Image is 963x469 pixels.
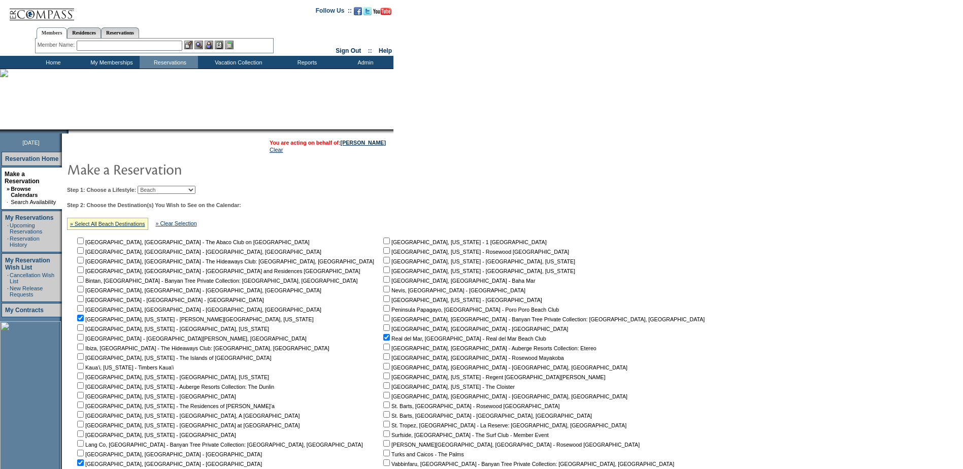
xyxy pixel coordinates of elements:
[381,239,547,245] nobr: [GEOGRAPHIC_DATA], [US_STATE] - 1 [GEOGRAPHIC_DATA]
[5,257,50,271] a: My Reservation Wish List
[75,307,321,313] nobr: [GEOGRAPHIC_DATA], [GEOGRAPHIC_DATA] - [GEOGRAPHIC_DATA], [GEOGRAPHIC_DATA]
[7,285,9,297] td: ·
[38,41,77,49] div: Member Name:
[37,27,68,39] a: Members
[5,171,40,185] a: Make a Reservation
[381,451,464,457] nobr: Turks and Caicos - The Palms
[69,129,70,133] img: blank.gif
[67,187,136,193] b: Step 1: Choose a Lifestyle:
[11,186,38,198] a: Browse Calendars
[75,336,307,342] nobr: [GEOGRAPHIC_DATA] - [GEOGRAPHIC_DATA][PERSON_NAME], [GEOGRAPHIC_DATA]
[381,326,568,332] nobr: [GEOGRAPHIC_DATA], [GEOGRAPHIC_DATA] - [GEOGRAPHIC_DATA]
[381,297,542,303] nobr: [GEOGRAPHIC_DATA], [US_STATE] - [GEOGRAPHIC_DATA]
[335,56,393,69] td: Admin
[215,41,223,49] img: Reservations
[198,56,277,69] td: Vacation Collection
[277,56,335,69] td: Reports
[70,221,145,227] a: » Select All Beach Destinations
[381,249,569,255] nobr: [GEOGRAPHIC_DATA], [US_STATE] - Rosewood [GEOGRAPHIC_DATA]
[184,41,193,49] img: b_edit.gif
[368,47,372,54] span: ::
[341,140,386,146] a: [PERSON_NAME]
[11,199,56,205] a: Search Availability
[381,403,559,409] nobr: St. Barts, [GEOGRAPHIC_DATA] - Rosewood [GEOGRAPHIC_DATA]
[270,147,283,153] a: Clear
[75,413,300,419] nobr: [GEOGRAPHIC_DATA], [US_STATE] - [GEOGRAPHIC_DATA], A [GEOGRAPHIC_DATA]
[75,258,374,264] nobr: [GEOGRAPHIC_DATA], [GEOGRAPHIC_DATA] - The Hideaways Club: [GEOGRAPHIC_DATA], [GEOGRAPHIC_DATA]
[5,307,44,314] a: My Contracts
[7,272,9,284] td: ·
[7,236,9,248] td: ·
[354,7,362,15] img: Become our fan on Facebook
[194,41,203,49] img: View
[225,41,234,49] img: b_calculator.gif
[381,364,627,371] nobr: [GEOGRAPHIC_DATA], [GEOGRAPHIC_DATA] - [GEOGRAPHIC_DATA], [GEOGRAPHIC_DATA]
[75,461,262,467] nobr: [GEOGRAPHIC_DATA], [GEOGRAPHIC_DATA] - [GEOGRAPHIC_DATA]
[75,374,269,380] nobr: [GEOGRAPHIC_DATA], [US_STATE] - [GEOGRAPHIC_DATA], [US_STATE]
[75,432,236,438] nobr: [GEOGRAPHIC_DATA], [US_STATE] - [GEOGRAPHIC_DATA]
[75,326,269,332] nobr: [GEOGRAPHIC_DATA], [US_STATE] - [GEOGRAPHIC_DATA], [US_STATE]
[5,214,53,221] a: My Reservations
[101,27,139,38] a: Reservations
[381,307,559,313] nobr: Peninsula Papagayo, [GEOGRAPHIC_DATA] - Poro Poro Beach Club
[75,393,236,399] nobr: [GEOGRAPHIC_DATA], [US_STATE] - [GEOGRAPHIC_DATA]
[363,7,372,15] img: Follow us on Twitter
[75,384,274,390] nobr: [GEOGRAPHIC_DATA], [US_STATE] - Auberge Resorts Collection: The Dunlin
[381,336,546,342] nobr: Real del Mar, [GEOGRAPHIC_DATA] - Real del Mar Beach Club
[373,10,391,16] a: Subscribe to our YouTube Channel
[354,10,362,16] a: Become our fan on Facebook
[381,287,525,293] nobr: Nevis, [GEOGRAPHIC_DATA] - [GEOGRAPHIC_DATA]
[67,202,241,208] b: Step 2: Choose the Destination(s) You Wish to See on the Calendar:
[75,239,310,245] nobr: [GEOGRAPHIC_DATA], [GEOGRAPHIC_DATA] - The Abaco Club on [GEOGRAPHIC_DATA]
[75,451,262,457] nobr: [GEOGRAPHIC_DATA], [GEOGRAPHIC_DATA] - [GEOGRAPHIC_DATA]
[336,47,361,54] a: Sign Out
[65,129,69,133] img: promoShadowLeftCorner.gif
[75,297,264,303] nobr: [GEOGRAPHIC_DATA] - [GEOGRAPHIC_DATA] - [GEOGRAPHIC_DATA]
[75,422,300,428] nobr: [GEOGRAPHIC_DATA], [US_STATE] - [GEOGRAPHIC_DATA] at [GEOGRAPHIC_DATA]
[10,285,43,297] a: New Release Requests
[75,442,363,448] nobr: Lang Co, [GEOGRAPHIC_DATA] - Banyan Tree Private Collection: [GEOGRAPHIC_DATA], [GEOGRAPHIC_DATA]
[381,316,705,322] nobr: [GEOGRAPHIC_DATA], [GEOGRAPHIC_DATA] - Banyan Tree Private Collection: [GEOGRAPHIC_DATA], [GEOGRA...
[381,258,575,264] nobr: [GEOGRAPHIC_DATA], [US_STATE] - [GEOGRAPHIC_DATA], [US_STATE]
[381,393,627,399] nobr: [GEOGRAPHIC_DATA], [GEOGRAPHIC_DATA] - [GEOGRAPHIC_DATA], [GEOGRAPHIC_DATA]
[381,442,640,448] nobr: [PERSON_NAME][GEOGRAPHIC_DATA], [GEOGRAPHIC_DATA] - Rosewood [GEOGRAPHIC_DATA]
[67,159,270,179] img: pgTtlMakeReservation.gif
[75,364,174,371] nobr: Kaua'i, [US_STATE] - Timbers Kaua'i
[381,384,515,390] nobr: [GEOGRAPHIC_DATA], [US_STATE] - The Cloister
[381,432,549,438] nobr: Surfside, [GEOGRAPHIC_DATA] - The Surf Club - Member Event
[81,56,140,69] td: My Memberships
[75,345,329,351] nobr: Ibiza, [GEOGRAPHIC_DATA] - The Hideaways Club: [GEOGRAPHIC_DATA], [GEOGRAPHIC_DATA]
[7,186,10,192] b: »
[316,6,352,18] td: Follow Us ::
[381,268,575,274] nobr: [GEOGRAPHIC_DATA], [US_STATE] - [GEOGRAPHIC_DATA], [US_STATE]
[75,278,358,284] nobr: Bintan, [GEOGRAPHIC_DATA] - Banyan Tree Private Collection: [GEOGRAPHIC_DATA], [GEOGRAPHIC_DATA]
[67,27,101,38] a: Residences
[205,41,213,49] img: Impersonate
[270,140,386,146] span: You are acting on behalf of:
[10,272,54,284] a: Cancellation Wish List
[381,413,592,419] nobr: St. Barts, [GEOGRAPHIC_DATA] - [GEOGRAPHIC_DATA], [GEOGRAPHIC_DATA]
[10,222,42,234] a: Upcoming Reservations
[10,236,40,248] a: Reservation History
[156,220,197,226] a: » Clear Selection
[381,374,606,380] nobr: [GEOGRAPHIC_DATA], [US_STATE] - Regent [GEOGRAPHIC_DATA][PERSON_NAME]
[75,287,321,293] nobr: [GEOGRAPHIC_DATA], [GEOGRAPHIC_DATA] - [GEOGRAPHIC_DATA], [GEOGRAPHIC_DATA]
[22,140,40,146] span: [DATE]
[7,199,10,205] td: ·
[75,403,275,409] nobr: [GEOGRAPHIC_DATA], [US_STATE] - The Residences of [PERSON_NAME]'a
[23,56,81,69] td: Home
[381,461,674,467] nobr: Vabbinfaru, [GEOGRAPHIC_DATA] - Banyan Tree Private Collection: [GEOGRAPHIC_DATA], [GEOGRAPHIC_DATA]
[381,278,535,284] nobr: [GEOGRAPHIC_DATA], [GEOGRAPHIC_DATA] - Baha Mar
[373,8,391,15] img: Subscribe to our YouTube Channel
[75,249,321,255] nobr: [GEOGRAPHIC_DATA], [GEOGRAPHIC_DATA] - [GEOGRAPHIC_DATA], [GEOGRAPHIC_DATA]
[140,56,198,69] td: Reservations
[7,222,9,234] td: ·
[75,355,271,361] nobr: [GEOGRAPHIC_DATA], [US_STATE] - The Islands of [GEOGRAPHIC_DATA]
[379,47,392,54] a: Help
[381,355,564,361] nobr: [GEOGRAPHIC_DATA], [GEOGRAPHIC_DATA] - Rosewood Mayakoba
[5,155,58,162] a: Reservation Home
[381,345,596,351] nobr: [GEOGRAPHIC_DATA], [GEOGRAPHIC_DATA] - Auberge Resorts Collection: Etereo
[381,422,626,428] nobr: St. Tropez, [GEOGRAPHIC_DATA] - La Reserve: [GEOGRAPHIC_DATA], [GEOGRAPHIC_DATA]
[363,10,372,16] a: Follow us on Twitter
[75,268,360,274] nobr: [GEOGRAPHIC_DATA], [GEOGRAPHIC_DATA] - [GEOGRAPHIC_DATA] and Residences [GEOGRAPHIC_DATA]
